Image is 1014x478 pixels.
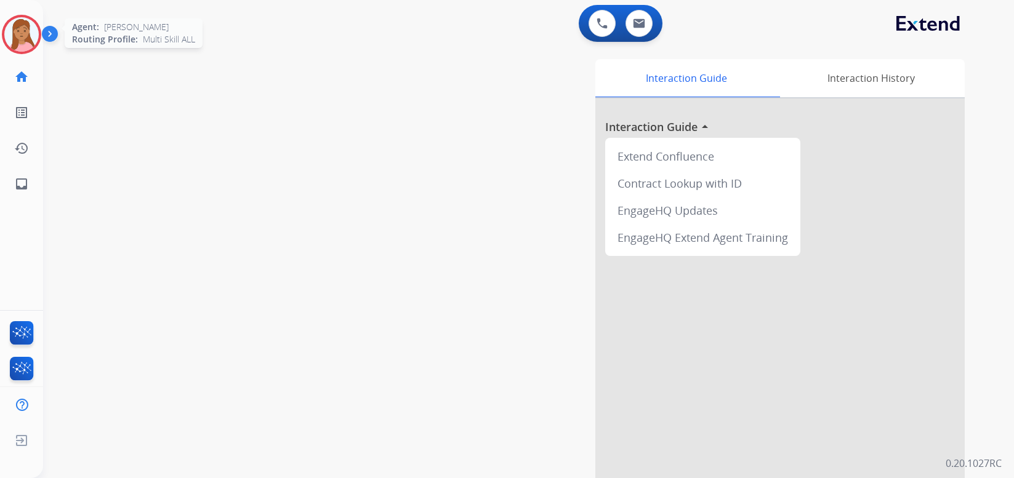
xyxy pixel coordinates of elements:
[610,143,795,170] div: Extend Confluence
[610,224,795,251] div: EngageHQ Extend Agent Training
[14,141,29,156] mat-icon: history
[777,59,965,97] div: Interaction History
[143,33,195,46] span: Multi Skill ALL
[72,33,138,46] span: Routing Profile:
[14,70,29,84] mat-icon: home
[946,456,1002,471] p: 0.20.1027RC
[610,197,795,224] div: EngageHQ Updates
[4,17,39,52] img: avatar
[72,21,99,33] span: Agent:
[14,105,29,120] mat-icon: list_alt
[610,170,795,197] div: Contract Lookup with ID
[14,177,29,191] mat-icon: inbox
[595,59,777,97] div: Interaction Guide
[104,21,169,33] span: [PERSON_NAME]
